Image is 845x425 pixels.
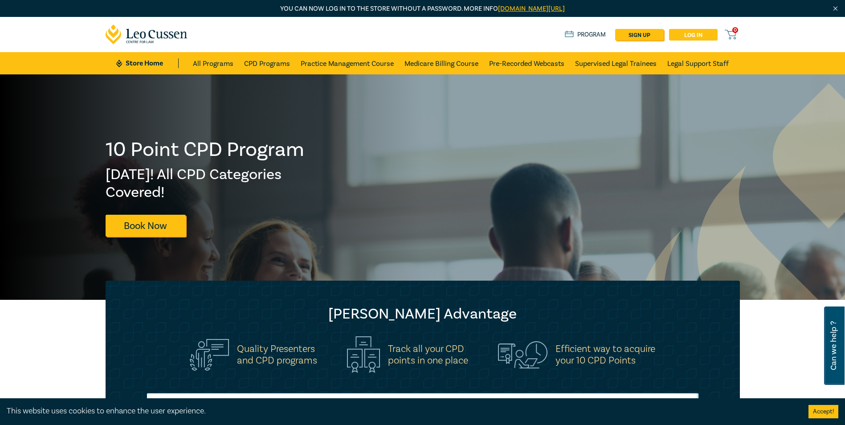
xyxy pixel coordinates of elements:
h5: Quality Presenters and CPD programs [237,343,317,366]
a: Medicare Billing Course [404,52,478,74]
img: Track all your CPD<br>points in one place [347,336,380,373]
img: Quality Presenters<br>and CPD programs [190,339,229,371]
a: Program [565,30,606,40]
a: Legal Support Staff [667,52,729,74]
h1: 10 Point CPD Program [106,138,305,161]
span: Can we help ? [829,312,838,380]
a: Supervised Legal Trainees [575,52,657,74]
div: This website uses cookies to enhance the user experience. [7,405,795,417]
p: You can now log in to the store without a password. More info [106,4,740,14]
a: CPD Programs [244,52,290,74]
a: sign up [615,29,664,41]
h2: [DATE]! All CPD Categories Covered! [106,166,305,201]
img: Efficient way to acquire<br>your 10 CPD Points [498,341,547,368]
a: All Programs [193,52,233,74]
h2: [PERSON_NAME] Advantage [123,305,722,323]
a: Pre-Recorded Webcasts [489,52,564,74]
button: Accept cookies [808,405,838,418]
h5: Efficient way to acquire your 10 CPD Points [555,343,655,366]
a: Practice Management Course [301,52,394,74]
h5: Track all your CPD points in one place [388,343,468,366]
a: Book Now [106,215,186,237]
a: Log in [669,29,718,41]
a: Store Home [116,58,178,68]
span: 0 [732,27,738,33]
a: [DOMAIN_NAME][URL] [498,4,565,13]
img: Close [832,5,839,12]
